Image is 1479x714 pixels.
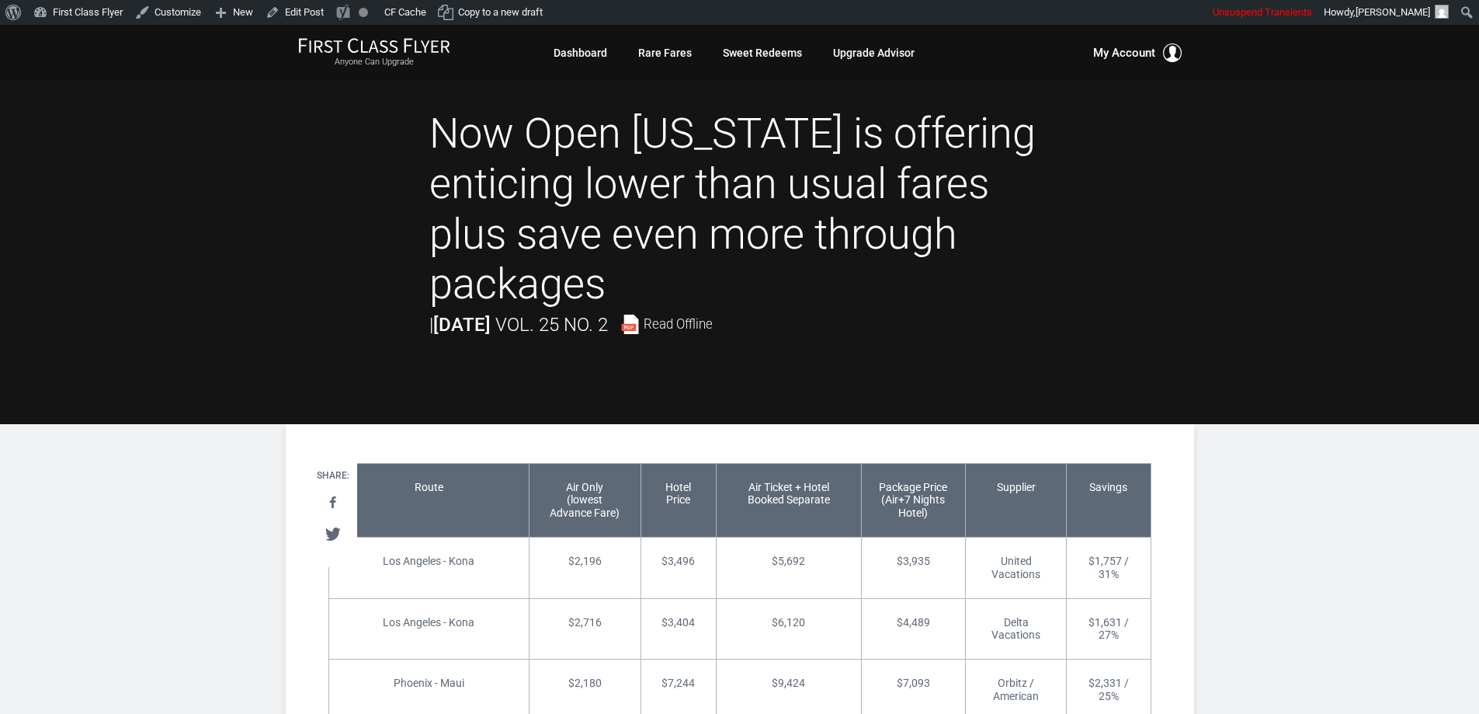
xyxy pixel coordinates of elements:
[723,39,802,67] a: Sweet Redeems
[1093,44,1155,62] span: My Account
[620,315,640,334] img: pdf-file.svg
[717,463,861,537] td: Air Ticket + Hotel Booked Separate
[644,318,713,331] span: Read Offline
[641,463,717,537] td: Hotel Price
[1067,463,1151,537] td: Savings
[317,471,349,481] h4: Share:
[1067,537,1151,598] td: $1,757 / 31%
[317,520,349,549] a: Tweet
[529,463,641,537] td: Air Only (lowest Advance Fare)
[429,310,713,340] div: |
[328,598,529,660] td: Los Angeles - Kona
[495,314,608,336] span: Vol. 25 No. 2
[833,39,915,67] a: Upgrade Advisor
[620,315,713,334] a: Read Offline
[1213,6,1312,18] span: Unsuspend Transients
[717,598,861,660] td: $6,120
[317,489,349,517] a: Share
[717,537,861,598] td: $5,692
[429,109,1050,310] h1: Now Open [US_STATE] is offering enticing lower than usual fares plus save even more through packages
[641,537,717,598] td: $3,496
[554,39,607,67] a: Dashboard
[638,39,692,67] a: Rare Fares
[529,598,641,660] td: $2,716
[328,537,529,598] td: Los Angeles - Kona
[1093,44,1182,62] button: My Account
[966,463,1067,537] td: Supplier
[529,537,641,598] td: $2,196
[966,598,1067,660] td: Delta Vacations
[966,537,1067,598] td: United Vacations
[298,37,450,68] a: First Class FlyerAnyone Can Upgrade
[298,57,450,68] small: Anyone Can Upgrade
[861,537,965,598] td: $3,935
[328,463,529,537] td: Route
[433,314,491,336] strong: [DATE]
[641,598,717,660] td: $3,404
[861,463,965,537] td: Package Price (Air+7 Nights Hotel)
[1356,6,1430,18] span: [PERSON_NAME]
[861,598,965,660] td: $4,489
[298,37,450,54] img: First Class Flyer
[1067,598,1151,660] td: $1,631 / 27%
